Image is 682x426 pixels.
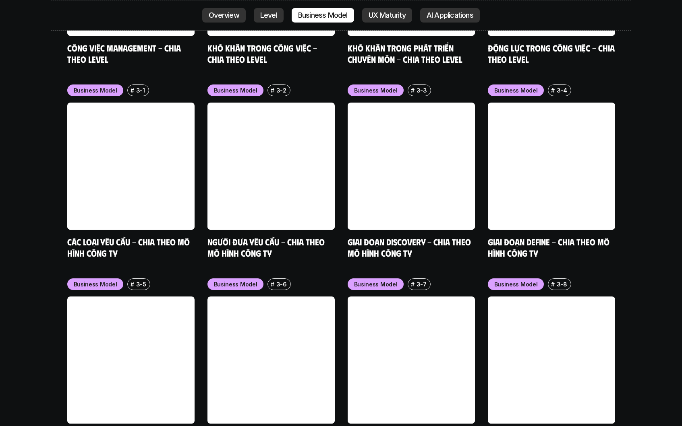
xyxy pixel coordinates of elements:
h6: # [131,87,134,93]
p: Business Model [354,280,398,288]
a: Khó khăn trong công việc - Chia theo Level [207,42,319,64]
p: 3-3 [417,86,427,95]
p: Business Model [74,86,117,95]
a: Giai đoạn Define - Chia theo mô hình công ty [488,236,612,258]
p: 3-8 [557,280,567,288]
h6: # [411,281,415,287]
h6: # [551,281,555,287]
p: 3-1 [136,86,145,95]
a: Động lực trong công việc - Chia theo Level [488,42,617,64]
h6: # [131,281,134,287]
h6: # [411,87,415,93]
p: Business Model [74,280,117,288]
a: Overview [202,8,246,23]
p: 3-2 [276,86,286,95]
a: Khó khăn trong phát triển chuyên môn - Chia theo level [348,42,462,64]
a: Công việc Management - Chia theo level [67,42,183,64]
h6: # [271,87,274,93]
p: 3-4 [557,86,567,95]
a: Các loại yêu cầu - Chia theo mô hình công ty [67,236,192,258]
a: Giai đoạn Discovery - Chia theo mô hình công ty [348,236,473,258]
p: Business Model [214,86,257,95]
p: Business Model [214,280,257,288]
p: 3-5 [136,280,146,288]
p: 3-7 [417,280,427,288]
p: Business Model [354,86,398,95]
p: Business Model [494,86,538,95]
p: Business Model [494,280,538,288]
h6: # [551,87,555,93]
h6: # [271,281,274,287]
p: 3-6 [276,280,287,288]
a: Người đưa yêu cầu - Chia theo mô hình công ty [207,236,327,258]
